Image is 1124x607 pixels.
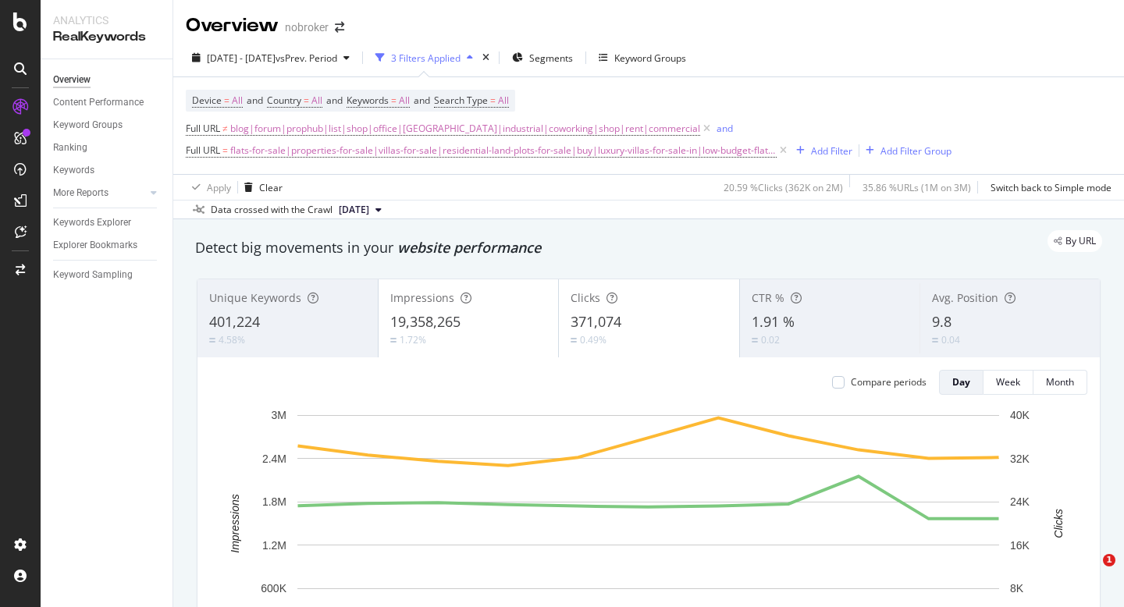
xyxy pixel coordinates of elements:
span: CTR % [752,290,784,305]
text: 32K [1010,453,1030,465]
div: Overview [186,12,279,39]
span: 401,224 [209,312,260,331]
span: All [498,90,509,112]
img: Equal [932,338,938,343]
img: Equal [390,338,397,343]
img: Equal [209,338,215,343]
a: Keywords [53,162,162,179]
text: 16K [1010,539,1030,552]
span: 19,358,265 [390,312,461,331]
a: Overview [53,72,162,88]
div: Keyword Groups [53,117,123,133]
span: 9.8 [932,312,951,331]
a: Keyword Sampling [53,267,162,283]
span: Full URL [186,122,220,135]
button: Segments [506,45,579,70]
div: Keywords Explorer [53,215,131,231]
span: Keywords [347,94,389,107]
span: ≠ [222,122,228,135]
span: = [224,94,229,107]
button: Add Filter Group [859,141,951,160]
div: Apply [207,181,231,194]
span: Full URL [186,144,220,157]
span: Impressions [390,290,454,305]
text: 3M [272,409,286,421]
div: Compare periods [851,375,927,389]
span: 2025 Sep. 1st [339,203,369,217]
img: Equal [571,338,577,343]
button: and [717,121,733,136]
button: [DATE] [333,201,388,219]
text: 8K [1010,582,1024,595]
text: 40K [1010,409,1030,421]
span: [DATE] - [DATE] [207,51,276,65]
div: 0.04 [941,333,960,346]
div: Keyword Sampling [53,267,133,283]
button: [DATE] - [DATE]vsPrev. Period [186,45,356,70]
a: Ranking [53,140,162,156]
button: Switch back to Simple mode [984,175,1112,200]
div: 0.49% [580,333,606,346]
div: 20.59 % Clicks ( 362K on 2M ) [724,181,843,194]
div: 0.02 [761,333,780,346]
div: Add Filter Group [880,144,951,158]
button: Month [1033,370,1087,395]
div: times [479,50,493,66]
span: 1 [1103,554,1115,566]
span: Unique Keywords [209,290,301,305]
div: 35.86 % URLs ( 1M on 3M ) [863,181,971,194]
div: Week [996,375,1020,389]
span: = [391,94,397,107]
div: Explorer Bookmarks [53,237,137,254]
span: Search Type [434,94,488,107]
span: and [247,94,263,107]
span: = [490,94,496,107]
span: All [232,90,243,112]
span: All [311,90,322,112]
span: By URL [1065,236,1096,246]
div: Add Filter [811,144,852,158]
span: 371,074 [571,312,621,331]
a: Keywords Explorer [53,215,162,231]
button: Week [983,370,1033,395]
img: Equal [752,338,758,343]
text: 1.2M [262,539,286,552]
span: Clicks [571,290,600,305]
span: Avg. Position [932,290,998,305]
text: 2.4M [262,453,286,465]
span: = [222,144,228,157]
span: 1.91 % [752,312,795,331]
a: Explorer Bookmarks [53,237,162,254]
text: Clicks [1052,509,1065,538]
div: 1.72% [400,333,426,346]
div: Ranking [53,140,87,156]
span: = [304,94,309,107]
span: and [326,94,343,107]
span: and [414,94,430,107]
a: More Reports [53,185,146,201]
div: Day [952,375,970,389]
div: RealKeywords [53,28,160,46]
div: 4.58% [219,333,245,346]
div: Clear [259,181,283,194]
button: Keyword Groups [592,45,692,70]
div: Keywords [53,162,94,179]
span: Device [192,94,222,107]
div: Data crossed with the Crawl [211,203,333,217]
span: Country [267,94,301,107]
div: and [717,122,733,135]
div: legacy label [1048,230,1102,252]
button: Day [939,370,983,395]
span: flats-for-sale|properties-for-sale|villas-for-sale|residential-land-plots-for-sale|buy|luxury-vil... [230,140,777,162]
div: Switch back to Simple mode [991,181,1112,194]
div: Overview [53,72,91,88]
button: Add Filter [790,141,852,160]
button: Apply [186,175,231,200]
span: All [399,90,410,112]
span: vs Prev. Period [276,51,337,65]
span: blog|forum|prophub|list|shop|office|[GEOGRAPHIC_DATA]|industrial|coworking|shop|rent|commercial [230,118,700,140]
text: Impressions [229,494,241,552]
div: 3 Filters Applied [391,51,461,65]
text: 600K [261,582,286,595]
button: 3 Filters Applied [369,45,479,70]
